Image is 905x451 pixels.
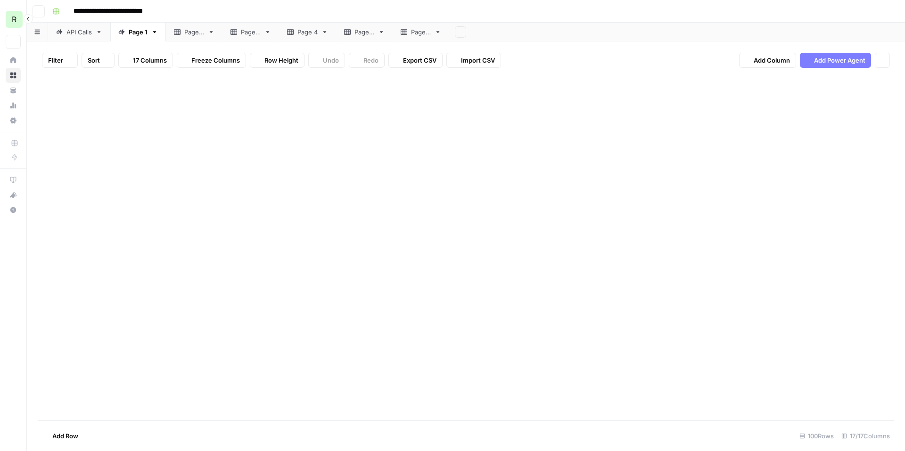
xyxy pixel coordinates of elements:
[403,56,436,65] span: Export CSV
[796,428,838,443] div: 100 Rows
[349,53,385,68] button: Redo
[52,431,78,441] span: Add Row
[739,53,796,68] button: Add Column
[6,202,21,217] button: Help + Support
[754,56,790,65] span: Add Column
[12,14,16,25] span: R
[177,53,246,68] button: Freeze Columns
[446,53,501,68] button: Import CSV
[363,56,378,65] span: Redo
[388,53,443,68] button: Export CSV
[297,27,318,37] div: Page 4
[336,23,393,41] a: Page 5
[323,56,339,65] span: Undo
[6,113,21,128] a: Settings
[110,23,166,41] a: Page 1
[118,53,173,68] button: 17 Columns
[800,53,871,68] button: Add Power Agent
[6,98,21,113] a: Usage
[354,27,374,37] div: Page 5
[461,56,495,65] span: Import CSV
[191,56,240,65] span: Freeze Columns
[82,53,115,68] button: Sort
[166,23,222,41] a: Page 2
[6,53,21,68] a: Home
[6,188,20,202] div: What's new?
[133,56,167,65] span: 17 Columns
[184,27,204,37] div: Page 2
[66,27,92,37] div: API Calls
[250,53,304,68] button: Row Height
[6,68,21,83] a: Browse
[6,83,21,98] a: Your Data
[38,428,84,443] button: Add Row
[264,56,298,65] span: Row Height
[279,23,336,41] a: Page 4
[308,53,345,68] button: Undo
[838,428,894,443] div: 17/17 Columns
[814,56,865,65] span: Add Power Agent
[48,23,110,41] a: API Calls
[6,187,21,202] button: What's new?
[42,53,78,68] button: Filter
[48,56,63,65] span: Filter
[241,27,261,37] div: Page 3
[6,8,21,31] button: Workspace: Re-Leased
[393,23,449,41] a: Page 6
[6,172,21,187] a: AirOps Academy
[88,56,100,65] span: Sort
[129,27,148,37] div: Page 1
[222,23,279,41] a: Page 3
[411,27,431,37] div: Page 6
